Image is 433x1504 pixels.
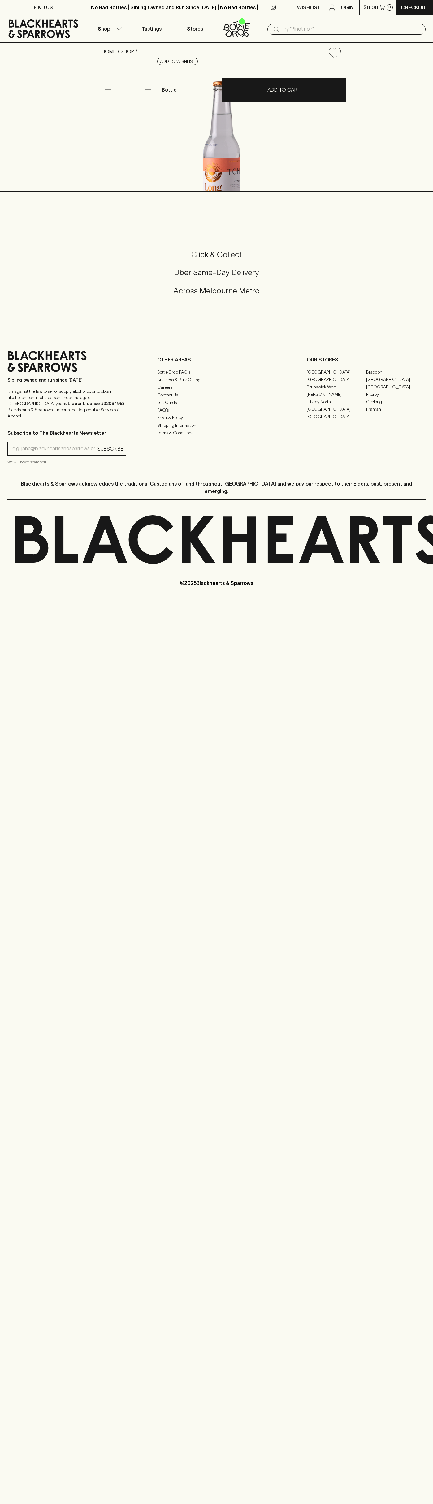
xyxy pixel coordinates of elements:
[173,15,217,42] a: Stores
[157,414,276,421] a: Privacy Policy
[401,4,429,11] p: Checkout
[7,377,126,383] p: Sibling owned and run since [DATE]
[363,4,378,11] p: $0.00
[326,45,343,61] button: Add to wishlist
[388,6,391,9] p: 0
[307,391,366,398] a: [PERSON_NAME]
[7,286,426,296] h5: Across Melbourne Metro
[157,376,276,383] a: Business & Bulk Gifting
[157,58,198,65] button: Add to wishlist
[157,429,276,437] a: Terms & Conditions
[97,63,346,191] img: 34137.png
[102,49,116,54] a: HOME
[7,388,126,419] p: It is against the law to sell or supply alcohol to, or to obtain alcohol on behalf of a person un...
[97,445,123,452] p: SUBSCRIBE
[157,356,276,363] p: OTHER AREAS
[366,376,426,383] a: [GEOGRAPHIC_DATA]
[297,4,321,11] p: Wishlist
[7,267,426,278] h5: Uber Same-Day Delivery
[366,398,426,405] a: Geelong
[159,84,222,96] div: Bottle
[34,4,53,11] p: FIND US
[157,391,276,399] a: Contact Us
[366,368,426,376] a: Braddon
[157,384,276,391] a: Careers
[12,480,421,495] p: Blackhearts & Sparrows acknowledges the traditional Custodians of land throughout [GEOGRAPHIC_DAT...
[162,86,177,93] p: Bottle
[187,25,203,32] p: Stores
[7,249,426,260] h5: Click & Collect
[95,442,126,455] button: SUBSCRIBE
[12,444,95,454] input: e.g. jane@blackheartsandsparrows.com.au
[307,413,366,420] a: [GEOGRAPHIC_DATA]
[366,405,426,413] a: Prahran
[157,406,276,414] a: FAQ's
[366,383,426,391] a: [GEOGRAPHIC_DATA]
[87,15,130,42] button: Shop
[142,25,162,32] p: Tastings
[98,25,110,32] p: Shop
[307,405,366,413] a: [GEOGRAPHIC_DATA]
[307,376,366,383] a: [GEOGRAPHIC_DATA]
[157,421,276,429] a: Shipping Information
[366,391,426,398] a: Fitzroy
[222,78,346,102] button: ADD TO CART
[121,49,134,54] a: SHOP
[307,368,366,376] a: [GEOGRAPHIC_DATA]
[307,383,366,391] a: Brunswick West
[157,399,276,406] a: Gift Cards
[307,356,426,363] p: OUR STORES
[282,24,421,34] input: Try "Pinot noir"
[7,459,126,465] p: We will never spam you
[267,86,301,93] p: ADD TO CART
[68,401,125,406] strong: Liquor License #32064953
[7,429,126,437] p: Subscribe to The Blackhearts Newsletter
[130,15,173,42] a: Tastings
[7,225,426,328] div: Call to action block
[338,4,354,11] p: Login
[157,369,276,376] a: Bottle Drop FAQ's
[307,398,366,405] a: Fitzroy North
